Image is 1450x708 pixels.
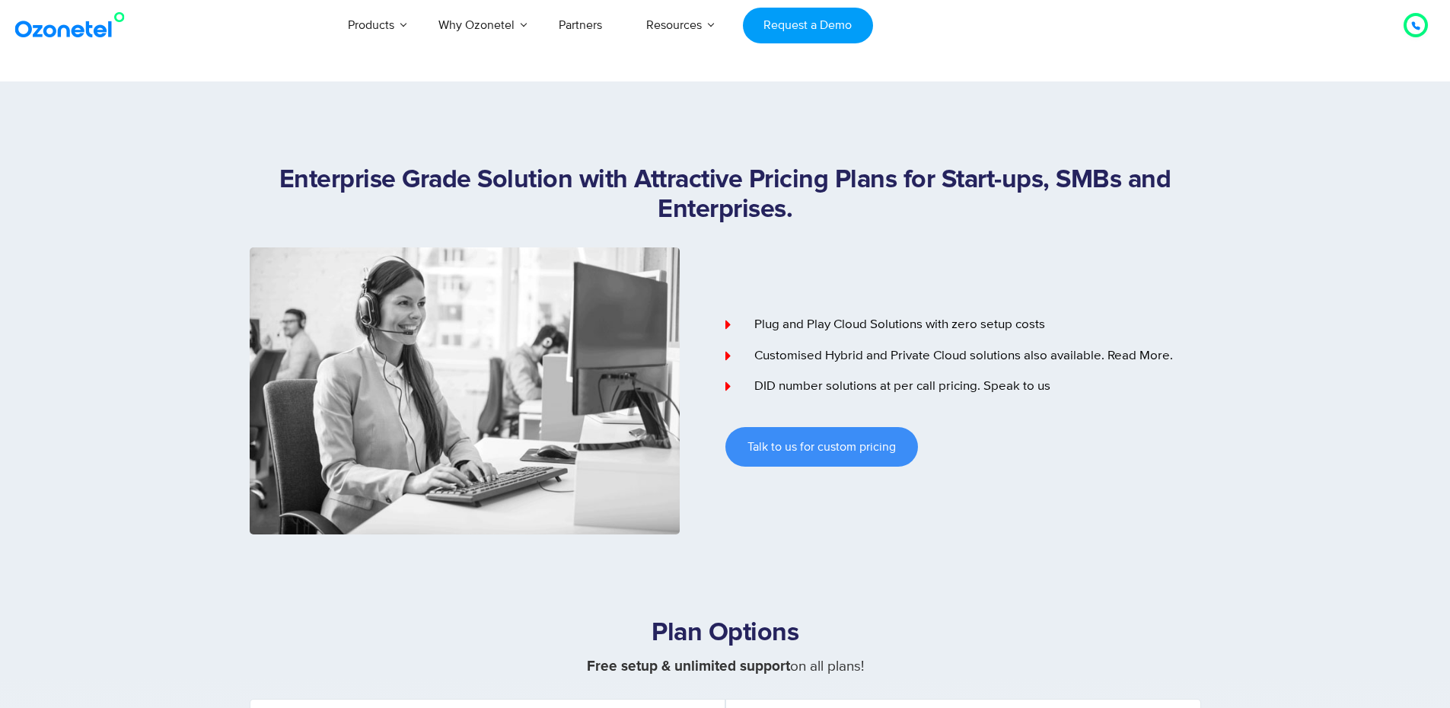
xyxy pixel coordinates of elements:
span: DID number solutions at per call pricing. Speak to us [750,377,1050,397]
a: Customised Hybrid and Private Cloud solutions also available. Read More. [725,346,1201,366]
span: Talk to us for custom pricing [747,441,896,453]
span: Plug and Play Cloud Solutions with zero setup costs [750,315,1045,335]
h2: Plan Options [250,618,1201,649]
a: Talk to us for custom pricing [725,427,918,467]
h1: Enterprise Grade Solution with Attractive Pricing Plans for Start-ups, SMBs and Enterprises. [250,165,1201,225]
strong: Free setup & unlimited support [587,659,790,674]
span: Customised Hybrid and Private Cloud solutions also available. Read More. [750,346,1173,366]
span: on all plans! [587,658,864,675]
a: Request a Demo [743,8,873,43]
a: Plug and Play Cloud Solutions with zero setup costs [725,315,1201,335]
